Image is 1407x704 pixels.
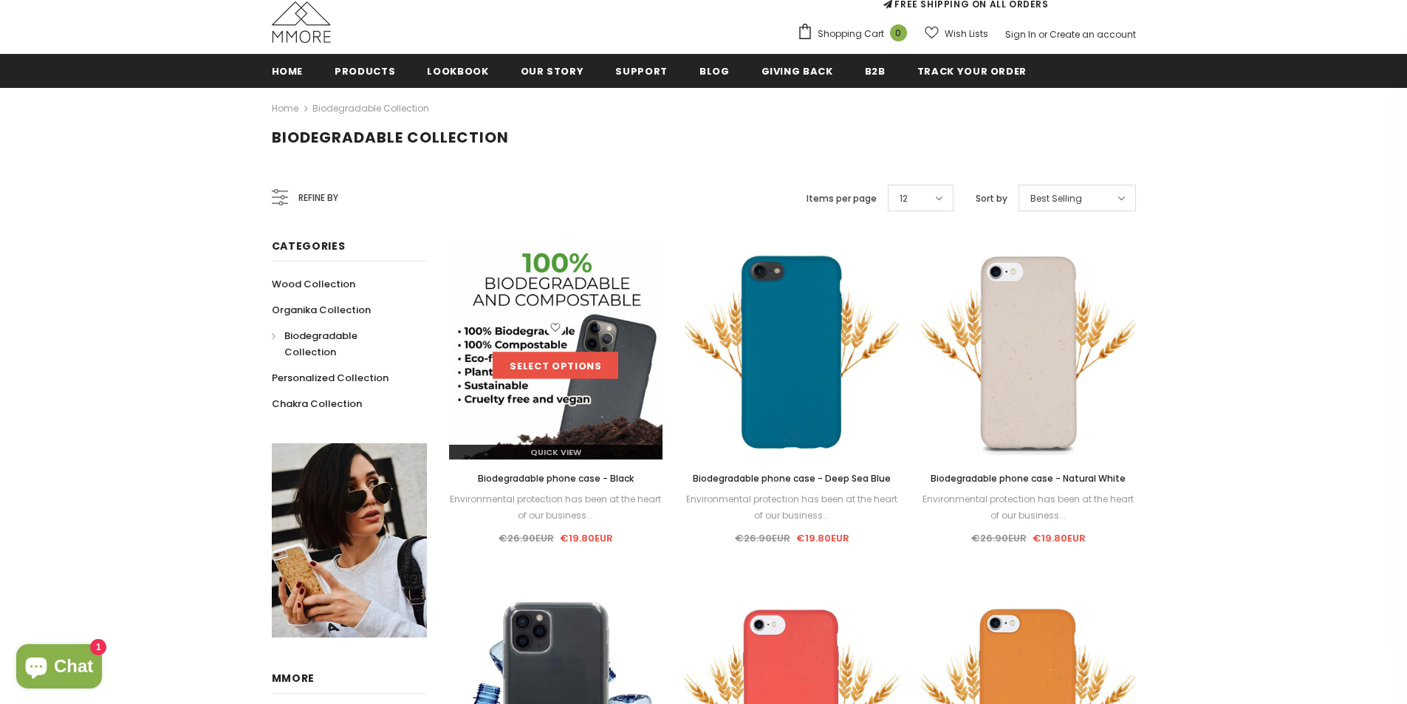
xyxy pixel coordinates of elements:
[272,365,388,391] a: Personalized Collection
[272,127,509,148] span: Biodegradable Collection
[12,644,106,692] inbox-online-store-chat: Shopify online store chat
[521,64,584,78] span: Our Story
[284,329,357,359] span: Biodegradable Collection
[1030,191,1082,206] span: Best Selling
[865,54,886,87] a: B2B
[1005,28,1036,41] a: Sign In
[917,64,1027,78] span: Track your order
[761,54,833,87] a: Giving back
[796,531,849,545] span: €19.80EUR
[272,671,315,686] span: MMORE
[272,397,362,411] span: Chakra Collection
[945,27,988,41] span: Wish Lists
[427,64,488,78] span: Lookbook
[478,472,634,485] span: Biodegradable phone case - Black
[685,471,899,487] a: Biodegradable phone case - Deep Sea Blue
[449,445,663,459] a: Quick View
[499,531,554,545] span: €26.90EUR
[272,239,346,253] span: Categories
[735,531,790,545] span: €26.90EUR
[272,277,355,291] span: Wood Collection
[615,64,668,78] span: support
[449,245,663,459] img: Fully Compostable Eco Friendly Phone Case
[272,371,388,385] span: Personalized Collection
[530,446,581,458] span: Quick View
[931,472,1126,485] span: Biodegradable phone case - Natural White
[900,191,908,206] span: 12
[921,471,1135,487] a: Biodegradable phone case - Natural White
[917,54,1027,87] a: Track your order
[797,23,914,45] a: Shopping Cart 0
[699,64,730,78] span: Blog
[1033,531,1086,545] span: €19.80EUR
[427,54,488,87] a: Lookbook
[693,472,891,485] span: Biodegradable phone case - Deep Sea Blue
[272,100,298,117] a: Home
[521,54,584,87] a: Our Story
[761,64,833,78] span: Giving back
[1038,28,1047,41] span: or
[272,271,355,297] a: Wood Collection
[865,64,886,78] span: B2B
[976,191,1007,206] label: Sort by
[921,491,1135,524] div: Environmental protection has been at the heart of our business...
[272,323,411,365] a: Biodegradable Collection
[272,64,304,78] span: Home
[298,190,338,206] span: Refine by
[615,54,668,87] a: support
[272,303,371,317] span: Organika Collection
[272,1,331,43] img: MMORE Cases
[272,54,304,87] a: Home
[1050,28,1136,41] a: Create an account
[971,531,1027,545] span: €26.90EUR
[925,21,988,47] a: Wish Lists
[699,54,730,87] a: Blog
[449,471,663,487] a: Biodegradable phone case - Black
[449,491,663,524] div: Environmental protection has been at the heart of our business...
[335,64,395,78] span: Products
[685,491,899,524] div: Environmental protection has been at the heart of our business...
[272,297,371,323] a: Organika Collection
[312,102,429,115] a: Biodegradable Collection
[272,391,362,417] a: Chakra Collection
[493,352,618,379] a: Select options
[807,191,877,206] label: Items per page
[335,54,395,87] a: Products
[890,24,907,41] span: 0
[560,531,613,545] span: €19.80EUR
[818,27,884,41] span: Shopping Cart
